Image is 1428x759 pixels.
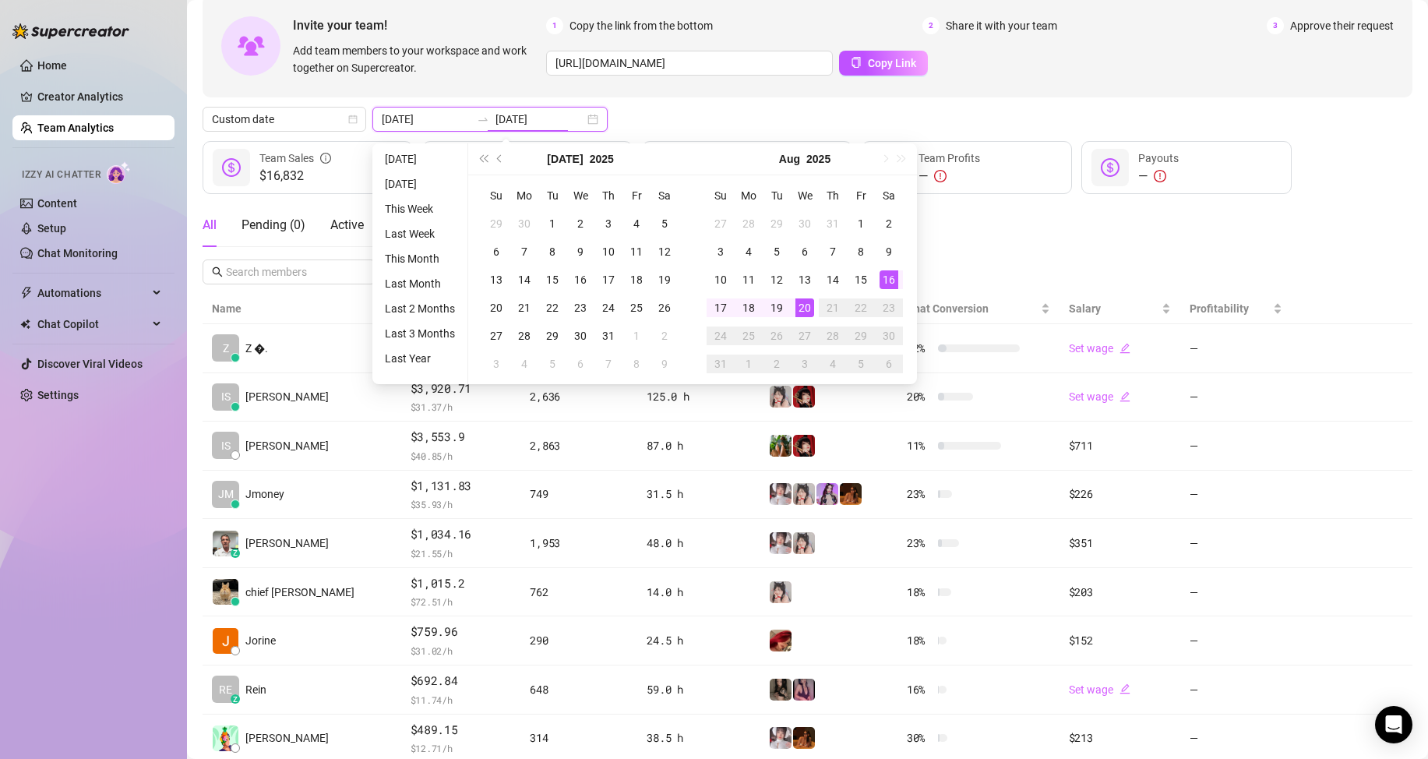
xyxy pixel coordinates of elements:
div: 27 [711,214,730,233]
td: 2025-08-06 [566,350,594,378]
td: 2025-08-22 [847,294,875,322]
div: 29 [543,327,562,345]
div: 1 [739,355,758,373]
span: Share it with your team [946,17,1057,34]
div: 10 [599,242,618,261]
td: 2025-09-04 [819,350,847,378]
div: 17 [599,270,618,289]
td: 2025-08-03 [707,238,735,266]
a: Creator Analytics [37,84,162,109]
th: Fr [847,182,875,210]
span: $ 40.85 /h [411,448,512,464]
div: Open Intercom Messenger [1375,706,1412,743]
span: Chat Conversion [907,302,989,315]
td: 2025-07-19 [651,266,679,294]
div: 1 [627,327,646,345]
div: 24 [711,327,730,345]
img: chief keef [213,579,238,605]
div: — [1138,167,1179,185]
div: 2,863 [530,437,628,454]
td: 2025-08-09 [875,238,903,266]
span: Z �. [245,340,268,357]
div: 17 [711,298,730,317]
div: All [203,216,217,235]
td: 2025-08-04 [735,238,763,266]
div: 28 [739,214,758,233]
div: 15 [543,270,562,289]
div: 8 [543,242,562,261]
td: 2025-07-06 [482,238,510,266]
td: 2025-07-22 [538,294,566,322]
div: 18 [739,298,758,317]
td: 2025-07-14 [510,266,538,294]
td: 2025-08-23 [875,294,903,322]
div: 1 [543,214,562,233]
img: Miss [793,435,815,457]
a: Set wageedit [1069,342,1130,355]
a: Settings [37,389,79,401]
td: — [1180,373,1292,422]
a: Content [37,197,77,210]
td: 2025-07-27 [707,210,735,238]
td: — [1180,324,1292,373]
img: Lil [793,679,815,701]
th: Mo [735,182,763,210]
div: 28 [515,327,534,345]
th: Su [482,182,510,210]
span: copy [851,57,862,68]
a: Chat Monitoring [37,247,118,259]
div: Pending ( 0 ) [242,216,305,235]
td: 2025-08-19 [763,294,791,322]
div: 2 [655,327,674,345]
td: 2025-07-02 [566,210,594,238]
img: Kyle Wessels [213,531,238,556]
td: 2025-08-13 [791,266,819,294]
th: Fr [622,182,651,210]
td: 2025-07-21 [510,294,538,322]
div: 26 [767,327,786,345]
td: 2025-08-21 [819,294,847,322]
li: Last Month [379,274,461,293]
td: 2025-08-10 [707,266,735,294]
span: thunderbolt [20,287,33,299]
span: Approve their request [1290,17,1394,34]
span: $ 31.37 /h [411,399,512,415]
th: Tu [538,182,566,210]
span: edit [1119,343,1130,354]
td: 2025-07-05 [651,210,679,238]
div: 22 [852,298,870,317]
td: 2025-08-03 [482,350,510,378]
span: $16,832 [259,167,331,185]
td: 2025-07-27 [482,322,510,350]
div: 25 [739,327,758,345]
td: 2025-08-12 [763,266,791,294]
td: 2025-08-05 [538,350,566,378]
span: [PERSON_NAME] [245,437,329,454]
div: 4 [739,242,758,261]
a: Setup [37,222,66,235]
div: 4 [823,355,842,373]
button: Previous month (PageUp) [492,143,509,175]
td: 2025-07-04 [622,210,651,238]
a: Set wageedit [1069,683,1130,696]
div: 12 [767,270,786,289]
td: 2025-07-11 [622,238,651,266]
div: 8 [852,242,870,261]
div: 23 [571,298,590,317]
div: 10 [711,270,730,289]
li: This Month [379,249,461,268]
div: 30 [795,214,814,233]
td: 2025-09-03 [791,350,819,378]
td: 2025-07-10 [594,238,622,266]
span: 2 [922,17,940,34]
li: Last Year [379,349,461,368]
td: 2025-07-20 [482,294,510,322]
img: Ani [770,581,792,603]
td: 2025-08-09 [651,350,679,378]
span: edit [1119,683,1130,694]
div: 27 [795,327,814,345]
div: 31 [711,355,730,373]
td: 2025-08-15 [847,266,875,294]
span: $1,131.83 [411,477,512,496]
td: 2025-08-28 [819,322,847,350]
